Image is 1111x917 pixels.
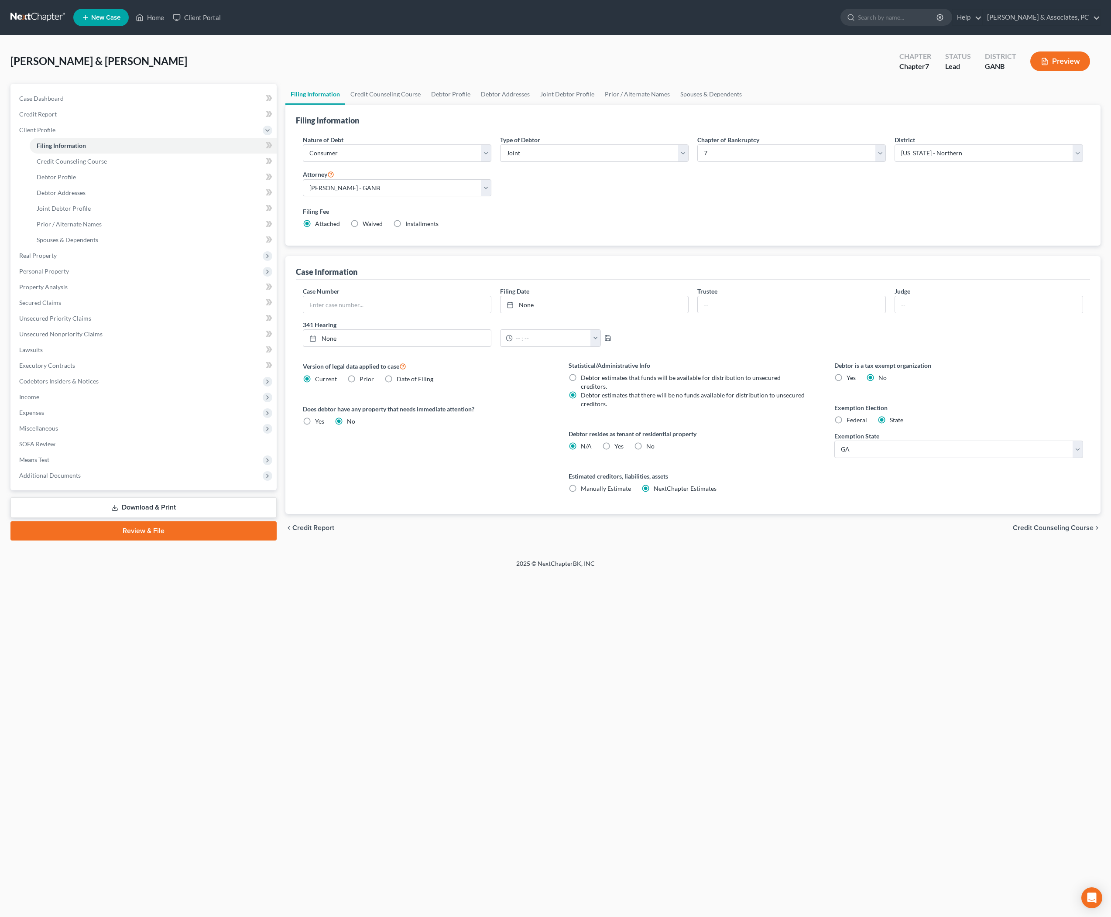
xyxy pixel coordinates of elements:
[315,417,324,425] span: Yes
[899,62,931,72] div: Chapter
[899,51,931,62] div: Chapter
[37,220,102,228] span: Prior / Alternate Names
[698,296,885,313] input: --
[581,391,805,407] span: Debtor estimates that there will be no funds available for distribution to unsecured creditors.
[697,135,759,144] label: Chapter of Bankruptcy
[37,157,107,165] span: Credit Counseling Course
[131,10,168,25] a: Home
[426,84,476,105] a: Debtor Profile
[303,361,551,371] label: Version of legal data applied to case
[303,330,491,346] a: None
[307,559,804,575] div: 2025 © NextChapterBK, INC
[19,252,57,259] span: Real Property
[37,205,91,212] span: Joint Debtor Profile
[285,524,334,531] button: chevron_left Credit Report
[285,524,292,531] i: chevron_left
[19,409,44,416] span: Expenses
[12,358,277,373] a: Executory Contracts
[19,267,69,275] span: Personal Property
[19,377,99,385] span: Codebtors Insiders & Notices
[360,375,374,383] span: Prior
[878,374,887,381] span: No
[675,84,747,105] a: Spouses & Dependents
[985,62,1016,72] div: GANB
[303,404,551,414] label: Does debtor have any property that needs immediate attention?
[296,267,357,277] div: Case Information
[285,84,345,105] a: Filing Information
[1094,524,1101,531] i: chevron_right
[581,442,592,450] span: N/A
[12,311,277,326] a: Unsecured Priority Claims
[513,330,591,346] input: -- : --
[925,62,929,70] span: 7
[30,216,277,232] a: Prior / Alternate Names
[12,326,277,342] a: Unsecured Nonpriority Claims
[569,429,817,438] label: Debtor resides as tenant of residential property
[500,135,540,144] label: Type of Debtor
[19,393,39,400] span: Income
[953,10,982,25] a: Help
[19,315,91,322] span: Unsecured Priority Claims
[501,296,688,313] a: None
[30,138,277,154] a: Filing Information
[91,14,120,21] span: New Case
[12,295,277,311] a: Secured Claims
[476,84,535,105] a: Debtor Addresses
[30,201,277,216] a: Joint Debtor Profile
[945,62,971,72] div: Lead
[12,279,277,295] a: Property Analysis
[847,416,867,424] span: Federal
[30,232,277,248] a: Spouses & Dependents
[315,220,340,227] span: Attached
[10,497,277,518] a: Download & Print
[834,361,1083,370] label: Debtor is a tax exempt organization
[983,10,1100,25] a: [PERSON_NAME] & Associates, PC
[535,84,600,105] a: Joint Debtor Profile
[12,106,277,122] a: Credit Report
[1081,887,1102,908] div: Open Intercom Messenger
[315,375,337,383] span: Current
[303,296,491,313] input: Enter case number...
[37,173,76,181] span: Debtor Profile
[569,361,817,370] label: Statistical/Administrative Info
[500,287,529,296] label: Filing Date
[834,403,1083,412] label: Exemption Election
[292,524,334,531] span: Credit Report
[19,424,58,432] span: Miscellaneous
[895,135,915,144] label: District
[697,287,717,296] label: Trustee
[895,296,1083,313] input: --
[1013,524,1094,531] span: Credit Counseling Course
[303,287,339,296] label: Case Number
[985,51,1016,62] div: District
[30,154,277,169] a: Credit Counseling Course
[19,95,64,102] span: Case Dashboard
[19,440,55,448] span: SOFA Review
[303,169,334,179] label: Attorney
[345,84,426,105] a: Credit Counseling Course
[614,442,624,450] span: Yes
[10,55,187,67] span: [PERSON_NAME] & [PERSON_NAME]
[890,416,903,424] span: State
[37,236,98,243] span: Spouses & Dependents
[600,84,675,105] a: Prior / Alternate Names
[12,91,277,106] a: Case Dashboard
[1013,524,1101,531] button: Credit Counseling Course chevron_right
[19,126,55,133] span: Client Profile
[654,485,717,492] span: NextChapter Estimates
[303,207,1084,216] label: Filing Fee
[12,342,277,358] a: Lawsuits
[19,299,61,306] span: Secured Claims
[19,346,43,353] span: Lawsuits
[363,220,383,227] span: Waived
[296,115,359,126] div: Filing Information
[10,521,277,541] a: Review & File
[347,417,355,425] span: No
[19,362,75,369] span: Executory Contracts
[19,330,103,338] span: Unsecured Nonpriority Claims
[834,431,879,441] label: Exemption State
[19,472,81,479] span: Additional Documents
[858,9,938,25] input: Search by name...
[945,51,971,62] div: Status
[19,283,68,291] span: Property Analysis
